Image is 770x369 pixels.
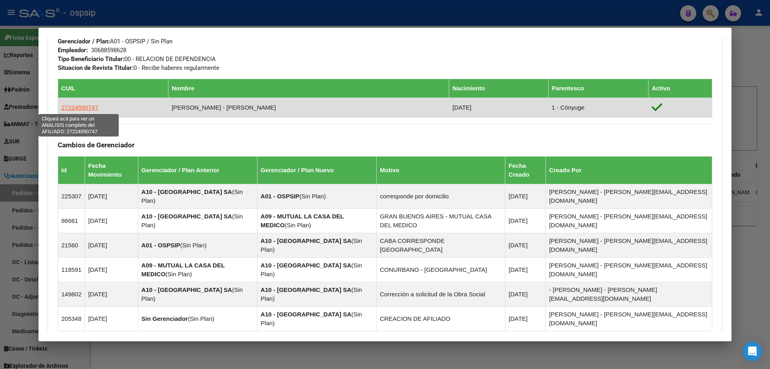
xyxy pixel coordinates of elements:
td: ( ) [257,282,376,307]
th: Fecha Movimiento [85,157,138,184]
strong: Tipo Beneficiario Titular: [58,55,124,63]
td: [DATE] [505,184,546,209]
h3: Cambios de Gerenciador [58,141,712,149]
td: ( ) [257,258,376,282]
strong: A10 - [GEOGRAPHIC_DATA] SA [142,188,232,195]
td: [DATE] [505,307,546,331]
strong: A01 - OSPSIP [142,242,180,249]
td: [DATE] [505,209,546,233]
td: ( ) [138,184,257,209]
td: ( ) [257,184,376,209]
td: CREACION DE AFILIADO [377,307,505,331]
td: 21560 [58,233,85,258]
strong: A10 - [GEOGRAPHIC_DATA] SA [142,213,232,220]
span: 27224590747 [61,104,98,111]
td: ( ) [138,209,257,233]
td: [DATE] [85,184,138,209]
span: A01 - OSPSIP / Sin Plan [58,38,172,45]
td: corresponde por domicilio [377,184,505,209]
strong: Empleador: [58,47,88,54]
strong: A10 - [GEOGRAPHIC_DATA] SA [142,286,232,293]
th: Creado Por [546,157,712,184]
th: Parentesco [548,79,648,98]
span: Sin Plan [168,271,190,277]
strong: Sin Gerenciador [142,315,188,322]
th: Nacimiento [449,79,548,98]
td: [PERSON_NAME] - [PERSON_NAME][EMAIL_ADDRESS][DOMAIN_NAME] [546,258,712,282]
td: GRAN BUENOS AIRES - MUTUAL CASA DEL MEDICO [377,209,505,233]
td: ( ) [257,233,376,258]
th: Id [58,157,85,184]
strong: A10 - [GEOGRAPHIC_DATA] SA [261,286,351,293]
strong: A09 - MUTUAL LA CASA DEL MEDICO [261,213,344,228]
td: [DATE] [505,282,546,307]
strong: A01 - OSPSIP [261,193,300,200]
td: - [PERSON_NAME] - [PERSON_NAME][EMAIL_ADDRESS][DOMAIN_NAME] [546,282,712,307]
td: [DATE] [85,307,138,331]
td: ( ) [138,233,257,258]
th: Gerenciador / Plan Anterior [138,157,257,184]
strong: Gerenciador / Plan: [58,38,110,45]
td: [PERSON_NAME] - [PERSON_NAME][EMAIL_ADDRESS][DOMAIN_NAME] [546,233,712,258]
td: [DATE] [85,258,138,282]
td: [DATE] [85,209,138,233]
td: CABA CORRESPONDE [GEOGRAPHIC_DATA] [377,233,505,258]
td: [PERSON_NAME] - [PERSON_NAME][EMAIL_ADDRESS][DOMAIN_NAME] [546,307,712,331]
span: Sin Plan [190,315,212,322]
td: [PERSON_NAME] - [PERSON_NAME][EMAIL_ADDRESS][DOMAIN_NAME] [546,184,712,209]
strong: A10 - [GEOGRAPHIC_DATA] SA [261,311,351,318]
td: ( ) [257,307,376,331]
td: 86661 [58,209,85,233]
strong: A09 - MUTUAL LA CASA DEL MEDICO [142,262,225,277]
td: [DATE] [85,282,138,307]
span: Sin Plan [302,193,324,200]
strong: A10 - [GEOGRAPHIC_DATA] SA [261,237,351,244]
td: CONURBANO - [GEOGRAPHIC_DATA] [377,258,505,282]
td: ( ) [138,282,257,307]
strong: A10 - [GEOGRAPHIC_DATA] SA [261,262,351,269]
th: Nombre [168,79,449,98]
span: 0 - Recibe haberes regularmente [58,64,219,71]
span: Sin Plan [182,242,205,249]
span: Sin Plan [287,222,309,228]
td: 118591 [58,258,85,282]
td: 1 - Cónyuge [548,98,648,118]
div: Open Intercom Messenger [743,342,762,361]
td: 205348 [58,307,85,331]
td: [PERSON_NAME] - [PERSON_NAME][EMAIL_ADDRESS][DOMAIN_NAME] [546,209,712,233]
td: 225307 [58,184,85,209]
td: [DATE] [505,233,546,258]
td: ( ) [138,307,257,331]
th: Activo [648,79,712,98]
th: Motivo [377,157,505,184]
span: 00 - RELACION DE DEPENDENCIA [58,55,216,63]
td: ( ) [138,258,257,282]
td: [PERSON_NAME] - [PERSON_NAME] [168,98,449,118]
th: Gerenciador / Plan Nuevo [257,157,376,184]
td: ( ) [257,209,376,233]
div: 30688598628 [91,46,126,55]
strong: Situacion de Revista Titular: [58,64,134,71]
td: [DATE] [449,98,548,118]
td: [DATE] [85,233,138,258]
th: Fecha Creado [505,157,546,184]
th: CUIL [58,79,168,98]
td: 149802 [58,282,85,307]
td: [DATE] [505,258,546,282]
td: Corrección a solicitud de la Obra Social [377,282,505,307]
